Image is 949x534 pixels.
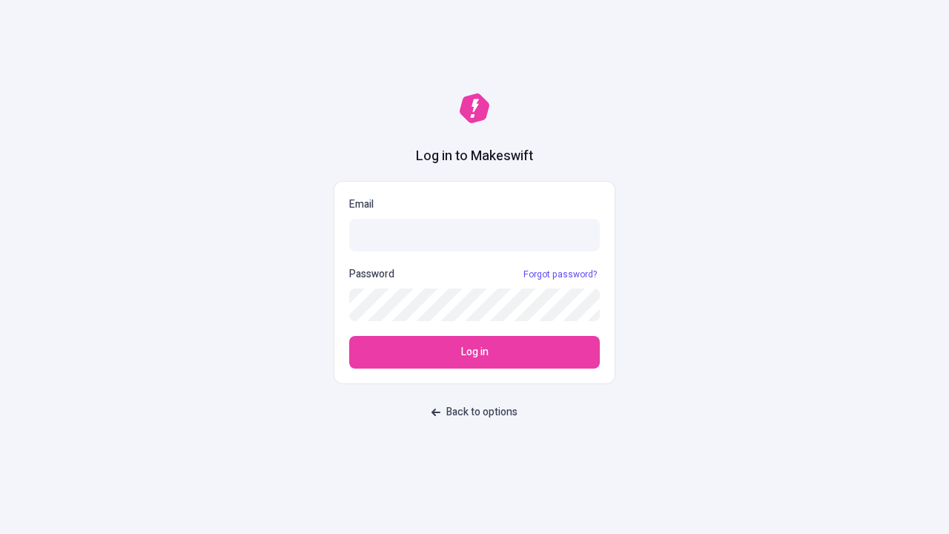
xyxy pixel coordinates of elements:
[520,268,600,280] a: Forgot password?
[349,336,600,369] button: Log in
[461,344,489,360] span: Log in
[349,197,600,213] p: Email
[446,404,518,421] span: Back to options
[416,147,533,166] h1: Log in to Makeswift
[349,266,394,283] p: Password
[349,219,600,251] input: Email
[423,399,526,426] button: Back to options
